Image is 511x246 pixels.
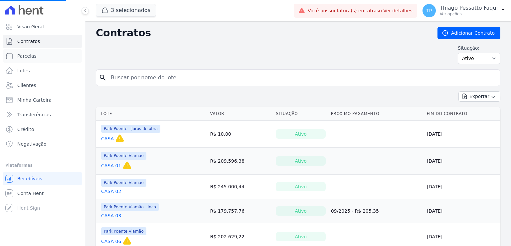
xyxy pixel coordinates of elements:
th: Próximo Pagamento [328,107,424,121]
p: Thiago Pessatto Faqui [440,5,498,11]
i: search [99,74,107,82]
td: [DATE] [424,199,500,223]
a: Ver detalhes [383,8,413,13]
div: Ativo [276,156,325,166]
a: Recebíveis [3,172,82,185]
button: Exportar [458,91,500,102]
td: [DATE] [424,148,500,175]
td: [DATE] [424,175,500,199]
a: CASA 01 [101,162,121,169]
a: Negativação [3,137,82,151]
div: Ativo [276,182,325,191]
a: Transferências [3,108,82,121]
span: Negativação [17,141,47,147]
div: Ativo [276,232,325,241]
span: Park Poente Viamão [101,227,146,235]
h2: Contratos [96,27,427,39]
td: R$ 10,00 [208,121,273,148]
a: CASA 03 [101,212,121,219]
span: Park Poente Viamão [101,179,146,187]
span: Crédito [17,126,34,133]
a: Visão Geral [3,20,82,33]
a: Crédito [3,123,82,136]
p: Ver opções [440,11,498,17]
a: 09/2025 - R$ 205,35 [331,208,379,214]
a: Conta Hent [3,187,82,200]
span: Lotes [17,67,30,74]
a: CASA 06 [101,238,121,245]
th: Valor [208,107,273,121]
td: R$ 179.757,76 [208,199,273,223]
span: Contratos [17,38,40,45]
span: Recebíveis [17,175,42,182]
div: Ativo [276,129,325,139]
td: R$ 209.596,38 [208,148,273,175]
div: Plataformas [5,161,80,169]
span: Conta Hent [17,190,44,197]
td: R$ 245.000,44 [208,175,273,199]
button: 3 selecionados [96,4,156,17]
label: Situação: [458,45,500,51]
div: Ativo [276,206,325,216]
span: Você possui fatura(s) em atraso. [308,7,413,14]
input: Buscar por nome do lote [107,71,497,84]
th: Fim do Contrato [424,107,500,121]
span: TP [426,8,432,13]
td: [DATE] [424,121,500,148]
a: Contratos [3,35,82,48]
a: CASA 02 [101,188,121,195]
span: Park Poente - Juros de obra [101,125,160,133]
a: Parcelas [3,49,82,63]
th: Lote [96,107,208,121]
a: Adicionar Contrato [437,27,500,39]
th: Situação [273,107,328,121]
span: Visão Geral [17,23,44,30]
a: Lotes [3,64,82,77]
a: Minha Carteira [3,93,82,107]
span: Clientes [17,82,36,89]
span: Transferências [17,111,51,118]
button: TP Thiago Pessatto Faqui Ver opções [417,1,511,20]
a: CASA [101,135,114,142]
span: Park Poente Viamão - Inco [101,203,159,211]
span: Park Poente Viamão [101,152,146,160]
a: Clientes [3,79,82,92]
span: Minha Carteira [17,97,52,103]
span: Parcelas [17,53,37,59]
